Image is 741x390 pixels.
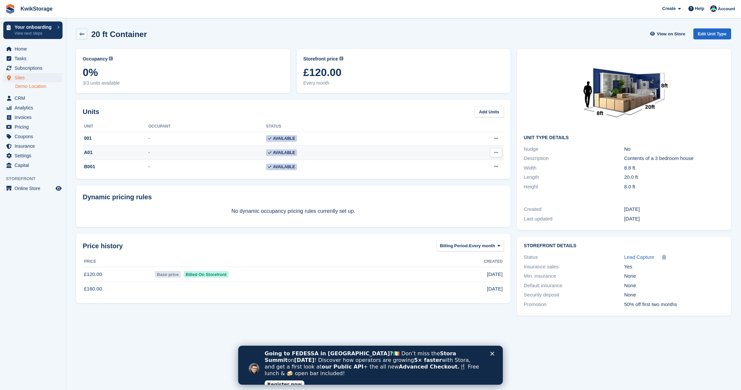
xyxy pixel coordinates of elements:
[148,132,266,146] td: -
[5,4,15,14] img: stora-icon-8386f47178a22dfd0bd8f6a31ec36ba5ce8667c1dd55bd0f319d3a0aa187defe.svg
[3,161,63,170] a: menu
[26,35,66,43] a: Register now
[3,113,63,122] a: menu
[624,215,724,223] div: [DATE]
[155,271,181,278] span: Base price
[15,63,54,73] span: Subscriptions
[184,271,229,278] span: Billed On Storefront
[487,271,502,278] span: [DATE]
[83,282,153,296] td: £160.00
[15,54,54,63] span: Tasks
[266,121,430,132] th: Status
[15,103,54,112] span: Analytics
[524,206,624,213] div: Created
[718,6,735,12] span: Account
[624,253,654,261] a: Lead Capture
[148,160,266,174] td: -
[55,184,63,192] a: Preview store
[469,243,495,249] span: Every month
[624,263,724,271] div: Yes
[624,272,724,280] div: None
[83,135,148,142] div: 001
[15,94,54,103] span: CRM
[524,174,624,181] div: Length
[83,241,123,251] span: Price history
[83,267,153,282] td: £120.00
[83,121,148,132] th: Unit
[624,301,724,308] div: 50% off first two months
[524,215,624,223] div: Last updated
[436,240,504,251] button: Billing Period: Every month
[91,30,147,39] h2: 20 ft Container
[3,73,63,82] a: menu
[83,56,108,62] span: Occupancy
[524,253,624,261] div: Status
[83,207,504,215] p: No dynamic occupancy pricing rules currently set up.
[649,28,688,39] a: View on Store
[6,175,66,182] span: Storefront
[624,254,654,260] span: Lead Capture
[3,151,63,160] a: menu
[524,243,724,249] h2: Storefront Details
[524,164,624,172] div: Width
[693,28,731,39] a: Edit Unit Type
[238,346,503,385] iframe: Intercom live chat banner
[662,5,676,12] span: Create
[266,164,297,170] span: Available
[252,6,259,10] div: Close
[624,282,724,290] div: None
[524,145,624,153] div: Nudge
[3,122,63,132] a: menu
[148,146,266,160] td: -
[15,44,54,54] span: Home
[15,25,54,29] p: Your onboarding
[524,291,624,299] div: Security deposit
[266,149,297,156] span: Available
[83,66,283,78] span: 0%
[575,56,674,130] img: 20-ft-container.jpg
[624,164,724,172] div: 8.8 ft
[83,80,283,87] span: 3/3 units available
[15,113,54,122] span: Invoices
[303,56,338,62] span: Storefront price
[624,206,724,213] div: [DATE]
[109,57,113,60] img: icon-info-grey-7440780725fd019a000dd9b08b2336e03edf1995a4989e88bcd33f0948082b44.svg
[83,192,504,202] div: Dynamic pricing rules
[487,285,502,293] span: [DATE]
[148,121,266,132] th: Occupant
[3,184,63,193] a: menu
[695,5,704,12] span: Help
[266,135,297,142] span: Available
[524,135,724,140] h2: Unit Type details
[83,107,99,117] h2: Units
[15,132,54,141] span: Coupons
[524,301,624,308] div: Promotion
[15,184,54,193] span: Online Store
[474,106,504,117] a: Add Units
[3,94,63,103] a: menu
[15,151,54,160] span: Settings
[524,272,624,280] div: Min. insurance
[83,163,148,170] div: B001
[3,54,63,63] a: menu
[524,263,624,271] div: Insurance sales
[83,149,148,156] div: A01
[3,103,63,112] a: menu
[15,30,54,36] p: View next steps
[15,141,54,151] span: Insurance
[440,243,469,249] span: Billing Period:
[624,155,724,162] div: Contents of a 3 bedroom house
[710,5,717,12] img: Scott Sinclair
[83,256,153,267] th: Price
[15,83,63,90] a: Demo Location
[624,174,724,181] div: 20.0 ft
[15,122,54,132] span: Pricing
